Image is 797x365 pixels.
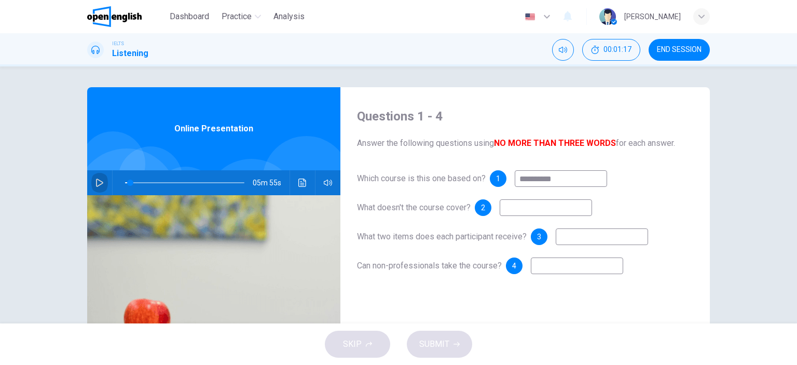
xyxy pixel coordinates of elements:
span: What two items does each participant receive? [357,232,527,241]
span: What doesn't the course cover? [357,202,471,212]
div: Mute [552,39,574,61]
button: Practice [217,7,265,26]
span: 3 [537,233,541,240]
span: Online Presentation [174,123,253,135]
span: END SESSION [657,46,702,54]
span: Analysis [273,10,305,23]
img: OpenEnglish logo [87,6,142,27]
button: 00:01:17 [582,39,640,61]
button: Analysis [269,7,309,26]
img: Profile picture [599,8,616,25]
h4: Questions 1 - 4 [357,108,693,125]
span: IELTS [112,40,124,47]
span: Answer the following questions using for each answer. [357,137,693,150]
button: Dashboard [166,7,213,26]
img: en [524,13,537,21]
span: 05m 55s [253,170,290,195]
span: Can non-professionals take the course? [357,261,502,271]
span: Practice [222,10,252,23]
button: Click to see the audio transcription [294,170,311,195]
div: Hide [582,39,640,61]
span: 1 [496,175,500,182]
b: NO MORE THAN THREE WORDS [494,138,616,148]
span: Which course is this one based on? [357,173,486,183]
button: END SESSION [649,39,710,61]
span: 4 [512,262,516,269]
a: OpenEnglish logo [87,6,166,27]
span: Dashboard [170,10,209,23]
span: 00:01:17 [603,46,631,54]
h1: Listening [112,47,148,60]
div: [PERSON_NAME] [624,10,681,23]
span: 2 [481,204,485,211]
